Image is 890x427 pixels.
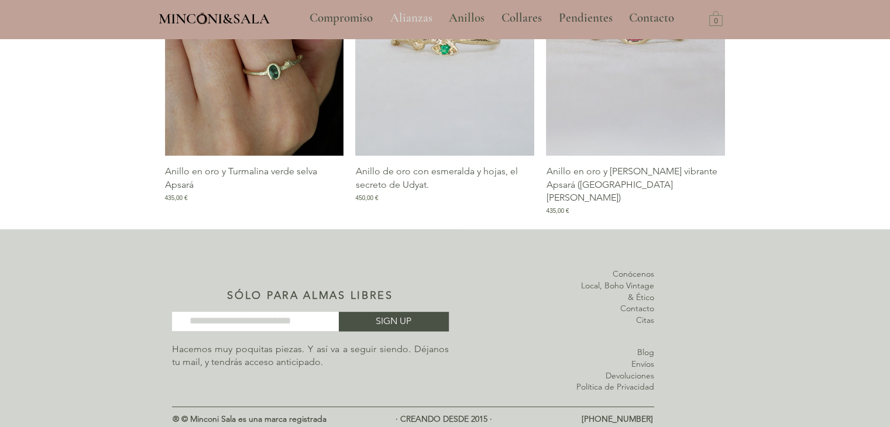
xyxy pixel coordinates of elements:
span: SIGN UP [376,315,411,328]
a: Devoluciones [606,370,654,381]
nav: Sitio [278,4,706,33]
p: Collares [496,4,548,33]
p: Anillo de oro con esmeralda y hojas, el secreto de Udyat. [355,165,534,191]
img: Minconi Sala [197,12,207,24]
a: Compromiso [301,4,382,33]
a: Citas [636,315,654,325]
a: Política de Privacidad [576,381,654,392]
a: Pendientes [550,4,620,33]
span: · CREANDO DESDE 2015 · [396,414,492,424]
p: Anillo en oro y Turmalina verde selva Apsará [165,165,344,191]
p: Contacto [623,4,680,33]
a: Anillo en oro y Turmalina verde selva Apsará435,00 € [165,165,344,215]
a: Envíos [631,359,654,369]
span: 435,00 € [165,194,188,202]
a: Anillos [440,4,493,33]
p: Alianzas [384,4,438,33]
a: Anillo de oro con esmeralda y hojas, el secreto de Udyat.450,00 € [355,165,534,215]
p: Hacemos muy poquitas piezas. Y así va a seguir siendo. Déjanos tu mail, y tendrás acceso anticipado. [172,343,449,369]
a: Alianzas [382,4,440,33]
span: [PHONE_NUMBER] [582,414,653,424]
span: ® © Minconi Sala es una marca registrada [173,414,327,424]
p: Anillos [443,4,490,33]
span: 435,00 € [546,206,569,215]
a: Carrito con 0 ítems [709,10,723,26]
a: Contacto [620,303,654,314]
a: Conócenos [613,268,654,279]
a: Local, Boho Vintage & Ético [581,280,654,302]
a: MINCONI&SALA [159,8,270,27]
a: Contacto [620,4,683,33]
p: Anillo en oro y [PERSON_NAME] vibrante Apsará ([GEOGRAPHIC_DATA][PERSON_NAME]) [546,165,725,204]
span: 450,00 € [355,194,378,202]
a: Anillo en oro y [PERSON_NAME] vibrante Apsará ([GEOGRAPHIC_DATA][PERSON_NAME])435,00 € [546,165,725,215]
button: SIGN UP [339,312,449,331]
text: 0 [714,17,718,25]
a: Collares [493,4,550,33]
p: Compromiso [304,4,379,33]
span: SÓLO PARA ALMAS LIBRES [227,289,393,302]
span: MINCONI&SALA [159,10,270,27]
p: Pendientes [553,4,618,33]
a: Blog [637,347,654,357]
